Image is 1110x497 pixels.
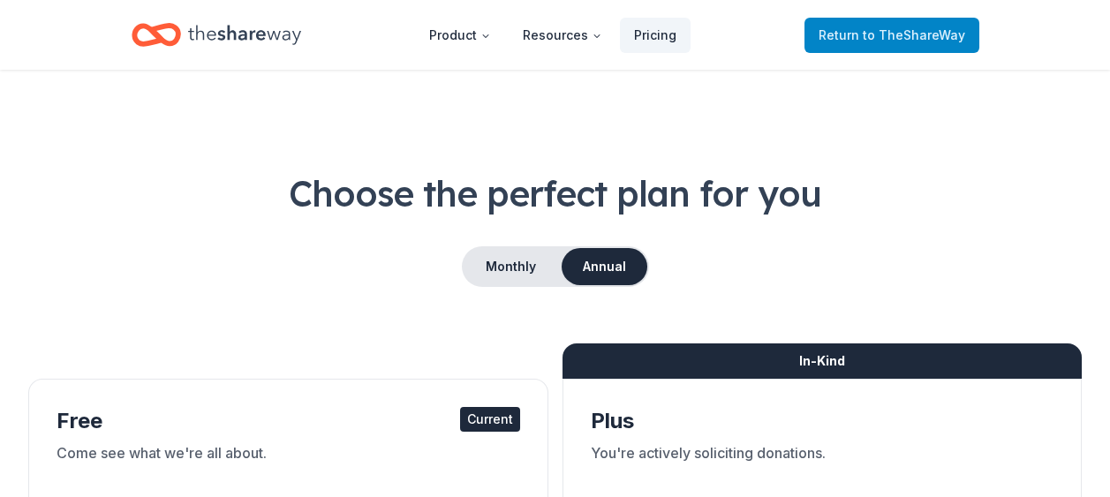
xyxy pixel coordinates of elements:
[804,18,979,53] a: Returnto TheShareWay
[562,248,647,285] button: Annual
[563,343,1083,379] div: In-Kind
[415,18,505,53] button: Product
[863,27,965,42] span: to TheShareWay
[464,248,558,285] button: Monthly
[415,14,691,56] nav: Main
[57,407,520,435] div: Free
[28,169,1082,218] h1: Choose the perfect plan for you
[460,407,520,432] div: Current
[591,442,1054,492] div: You're actively soliciting donations.
[132,14,301,56] a: Home
[509,18,616,53] button: Resources
[57,442,520,492] div: Come see what we're all about.
[591,407,1054,435] div: Plus
[620,18,691,53] a: Pricing
[819,25,965,46] span: Return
